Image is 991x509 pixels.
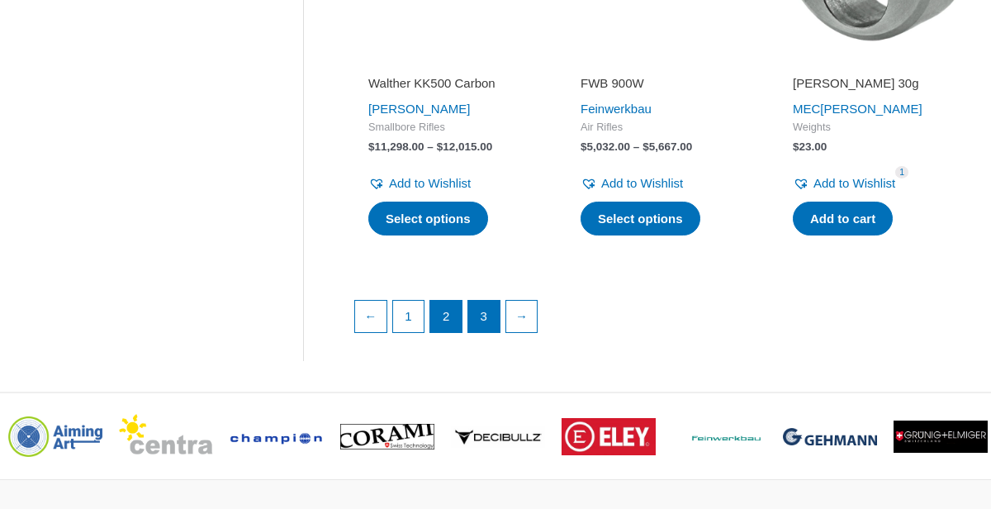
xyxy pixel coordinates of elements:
iframe: Customer reviews powered by Trustpilot [581,52,747,72]
a: Walther KK500 Carbon [368,75,534,98]
a: Select options for “Walther KK500 Carbon” [368,202,488,236]
span: 1 [895,166,908,178]
span: Page 2 [430,301,462,332]
a: [PERSON_NAME] [820,102,922,116]
a: Feinwerkbau [581,102,652,116]
bdi: 5,667.00 [642,140,692,153]
a: MEC [793,102,820,116]
a: [PERSON_NAME] [368,102,470,116]
span: Smallbore Rifles [368,121,534,135]
a: [PERSON_NAME] 30g [793,75,959,98]
a: Add to Wishlist [581,172,683,195]
span: Weights [793,121,959,135]
h2: [PERSON_NAME] 30g [793,75,959,92]
iframe: Customer reviews powered by Trustpilot [368,52,534,72]
a: FWB 900W [581,75,747,98]
a: Add to Wishlist [793,172,895,195]
bdi: 11,298.00 [368,140,424,153]
span: Add to Wishlist [601,176,683,190]
nav: Product Pagination [353,300,974,341]
span: – [633,140,640,153]
span: Air Rifles [581,121,747,135]
h2: FWB 900W [581,75,747,92]
span: $ [368,140,375,153]
span: $ [793,140,799,153]
h2: Walther KK500 Carbon [368,75,534,92]
span: $ [581,140,587,153]
a: Page 3 [468,301,500,332]
a: Select options for “FWB 900W” [581,202,700,236]
a: → [506,301,538,332]
iframe: Customer reviews powered by Trustpilot [793,52,959,72]
span: $ [437,140,443,153]
span: Add to Wishlist [813,176,895,190]
bdi: 12,015.00 [437,140,493,153]
a: Add to Wishlist [368,172,471,195]
bdi: 5,032.00 [581,140,630,153]
a: ← [355,301,386,332]
img: brand logo [562,418,656,454]
bdi: 23.00 [793,140,827,153]
span: Add to Wishlist [389,176,471,190]
a: Page 1 [393,301,424,332]
span: $ [642,140,649,153]
a: Add to cart: “Rod Weight 30g” [793,202,893,236]
span: – [427,140,434,153]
